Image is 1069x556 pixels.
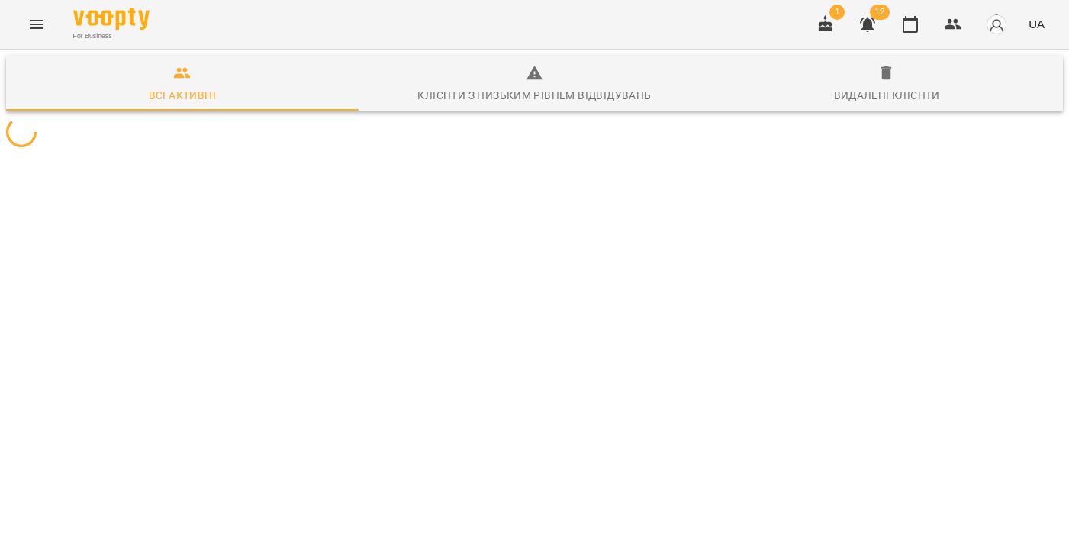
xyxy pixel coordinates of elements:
[829,5,845,20] span: 1
[417,86,651,104] div: Клієнти з низьким рівнем відвідувань
[73,8,150,30] img: Voopty Logo
[73,31,150,41] span: For Business
[834,86,940,104] div: Видалені клієнти
[870,5,890,20] span: 12
[1029,16,1045,32] span: UA
[149,86,216,104] div: Всі активні
[986,14,1007,35] img: avatar_s.png
[18,6,55,43] button: Menu
[1022,10,1051,38] button: UA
